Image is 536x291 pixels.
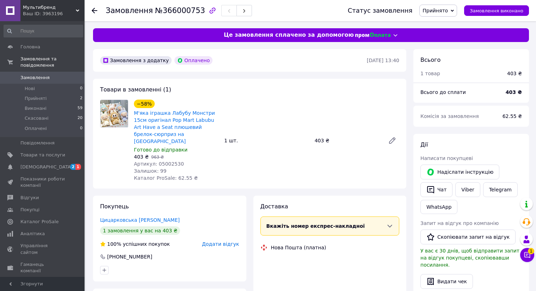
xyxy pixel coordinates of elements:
b: 403 ₴ [506,89,522,95]
span: Управління сайтом [20,243,65,255]
span: Мультибренд [23,4,76,11]
span: Дії [420,141,428,148]
span: Прийняті [25,95,47,102]
span: Доставка [260,203,288,210]
span: №366000753 [155,6,205,15]
span: Каталог ProSale: 62.55 ₴ [134,175,198,181]
div: Замовлення з додатку [100,56,172,65]
span: Оплачені [25,125,47,132]
button: Замовлення виконано [464,5,529,16]
button: Видати чек [420,274,473,289]
a: Цицарковська [PERSON_NAME] [100,217,180,223]
time: [DATE] 13:40 [367,58,399,63]
span: Додати відгук [202,241,239,247]
span: 963 ₴ [151,155,164,160]
span: 62.55 ₴ [503,113,522,119]
span: Виконані [25,105,47,112]
button: Надіслати інструкцію [420,165,499,179]
input: Пошук [4,25,83,37]
span: Написати покупцеві [420,155,473,161]
span: Повідомлення [20,140,55,146]
span: Покупці [20,207,39,213]
button: Чат з покупцем1 [520,248,534,262]
a: Редагувати [385,133,399,148]
span: 1 [528,248,534,254]
span: Залишок: 99 [134,168,166,174]
span: 2 [70,164,76,170]
div: −58% [134,100,155,108]
div: 403 ₴ [312,136,382,145]
span: Замовлення [106,6,153,15]
button: Скопіювати запит на відгук [420,230,516,244]
span: Аналітика [20,231,45,237]
span: 2 [80,95,82,102]
a: Viber [455,182,480,197]
span: 20 [78,115,82,121]
span: Каталог ProSale [20,219,58,225]
span: [DEMOGRAPHIC_DATA] [20,164,73,170]
span: Замовлення [20,75,50,81]
span: 1 [75,164,81,170]
span: Прийнято [423,8,448,13]
span: Товари в замовленні (1) [100,86,171,93]
div: успішних покупок [100,240,170,248]
span: Замовлення та повідомлення [20,56,85,69]
span: Гаманець компанії [20,261,65,274]
div: Статус замовлення [348,7,413,14]
span: Товари та послуги [20,152,65,158]
div: 1 шт. [221,136,312,145]
div: 1 замовлення у вас на 403 ₴ [100,226,180,235]
span: Скасовані [25,115,49,121]
span: Показники роботи компанії [20,176,65,189]
div: Оплачено [174,56,212,65]
span: Всього до сплати [420,89,466,95]
span: Це замовлення сплачено за допомогою [224,31,354,39]
div: Ваш ID: 3963196 [23,11,85,17]
span: Всього [420,57,440,63]
div: Повернутися назад [92,7,97,14]
span: Готово до відправки [134,147,187,153]
span: Комісія за замовлення [420,113,479,119]
span: 0 [80,85,82,92]
span: Замовлення виконано [470,8,523,13]
span: Відгуки [20,195,39,201]
a: WhatsApp [420,200,457,214]
img: М'яка іграшка Лабубу Монстри 15см оригінал Pop Mart Labubu Art Have a Seat плюшевий брелок-сюрпри... [100,100,128,127]
button: Чат [420,182,452,197]
span: Головна [20,44,40,50]
span: 100% [107,241,121,247]
span: Покупець [100,203,129,210]
span: Вкажіть номер експрес-накладної [266,223,365,229]
span: 59 [78,105,82,112]
span: У вас є 30 днів, щоб відправити запит на відгук покупцеві, скопіювавши посилання. [420,248,519,268]
div: 403 ₴ [507,70,522,77]
div: Нова Пошта (платна) [269,244,328,251]
span: 403 ₴ [134,154,149,160]
span: Нові [25,85,35,92]
span: 0 [80,125,82,132]
span: Артикул: 05002530 [134,161,184,167]
a: Telegram [483,182,518,197]
div: [PHONE_NUMBER] [106,253,153,260]
span: 1 товар [420,71,440,76]
span: Запит на відгук про компанію [420,220,499,226]
a: М'яка іграшка Лабубу Монстри 15см оригінал Pop Mart Labubu Art Have a Seat плюшевий брелок-сюрпри... [134,110,215,144]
